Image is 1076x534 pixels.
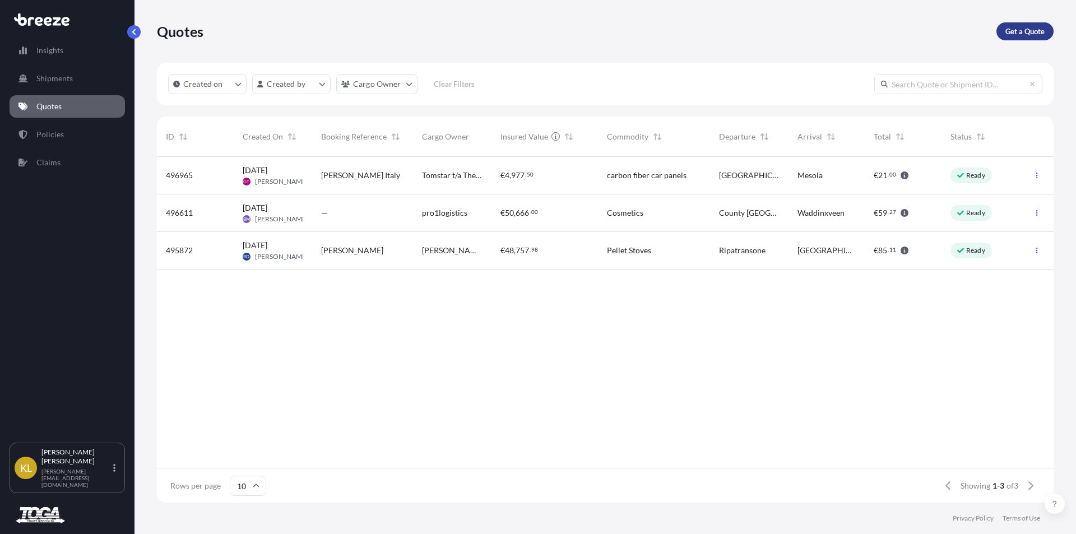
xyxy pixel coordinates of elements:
[874,171,878,179] span: €
[950,131,972,142] span: Status
[878,171,887,179] span: 21
[243,240,267,251] span: [DATE]
[824,130,838,143] button: Sort
[267,78,306,90] p: Created by
[157,22,203,40] p: Quotes
[10,123,125,146] a: Policies
[505,247,514,254] span: 48
[888,248,889,252] span: .
[874,131,891,142] span: Total
[321,207,328,219] span: —
[562,130,576,143] button: Sort
[797,245,856,256] span: [GEOGRAPHIC_DATA]
[10,151,125,174] a: Claims
[888,173,889,177] span: .
[953,514,994,523] a: Privacy Policy
[719,245,766,256] span: Ripatransone
[516,247,529,254] span: 757
[893,130,907,143] button: Sort
[41,448,111,466] p: [PERSON_NAME] [PERSON_NAME]
[1003,514,1040,523] p: Terms of Use
[607,170,687,181] span: carbon fiber car panels
[527,173,534,177] span: 50
[434,78,475,90] p: Clear Filters
[992,480,1004,491] span: 1-3
[889,248,896,252] span: 11
[177,130,190,143] button: Sort
[41,468,111,488] p: [PERSON_NAME][EMAIL_ADDRESS][DOMAIN_NAME]
[10,67,125,90] a: Shipments
[243,176,249,187] span: GT
[1007,480,1018,491] span: of 3
[500,131,548,142] span: Insured Value
[389,130,402,143] button: Sort
[252,74,331,94] button: createdBy Filter options
[797,131,822,142] span: Arrival
[166,131,174,142] span: ID
[719,170,780,181] span: [GEOGRAPHIC_DATA]
[500,209,505,217] span: €
[874,74,1042,94] input: Search Quote or Shipment ID...
[166,170,193,181] span: 496965
[505,209,514,217] span: 50
[531,210,538,214] span: 00
[353,78,401,90] p: Cargo Owner
[183,78,223,90] p: Created on
[531,248,538,252] span: 98
[797,207,845,219] span: Waddinxveen
[516,209,529,217] span: 666
[961,480,990,491] span: Showing
[607,207,643,219] span: Cosmetics
[422,131,469,142] span: Cargo Owner
[878,247,887,254] span: 85
[874,209,878,217] span: €
[170,480,221,491] span: Rows per page
[500,247,505,254] span: €
[514,209,516,217] span: ,
[321,245,383,256] span: [PERSON_NAME]
[336,74,418,94] button: cargoOwner Filter options
[36,45,63,56] p: Insights
[530,210,531,214] span: .
[758,130,771,143] button: Sort
[255,252,308,261] span: [PERSON_NAME]
[36,73,73,84] p: Shipments
[243,165,267,176] span: [DATE]
[166,207,193,219] span: 496611
[514,247,516,254] span: ,
[321,131,387,142] span: Booking Reference
[974,130,987,143] button: Sort
[423,75,486,93] button: Clear Filters
[255,215,308,224] span: [PERSON_NAME]
[168,74,247,94] button: createdOn Filter options
[243,131,283,142] span: Created On
[505,171,509,179] span: 4
[719,207,780,219] span: County [GEOGRAPHIC_DATA]
[500,171,505,179] span: €
[36,157,61,168] p: Claims
[243,202,267,213] span: [DATE]
[422,170,483,181] span: Tomstar t/a The Project
[243,251,249,262] span: RD
[966,208,985,217] p: Ready
[10,39,125,62] a: Insights
[285,130,299,143] button: Sort
[874,247,878,254] span: €
[607,245,651,256] span: Pellet Stoves
[888,210,889,214] span: .
[10,95,125,118] a: Quotes
[36,129,64,140] p: Policies
[243,213,250,225] span: BM
[966,171,985,180] p: Ready
[530,248,531,252] span: .
[966,246,985,255] p: Ready
[889,173,896,177] span: 00
[878,209,887,217] span: 59
[321,170,400,181] span: [PERSON_NAME] Italy
[525,173,526,177] span: .
[651,130,664,143] button: Sort
[36,101,62,112] p: Quotes
[166,245,193,256] span: 495872
[20,462,32,473] span: KL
